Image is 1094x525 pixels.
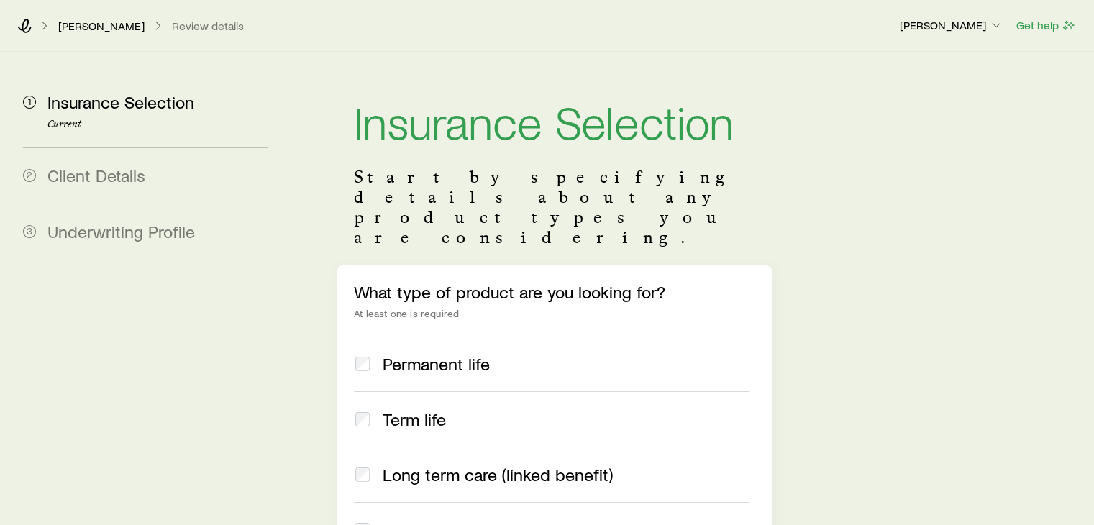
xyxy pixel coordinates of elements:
p: What type of product are you looking for? [354,282,755,302]
input: Permanent life [355,357,370,371]
span: Underwriting Profile [47,221,195,242]
span: Permanent life [383,354,490,374]
span: 1 [23,96,36,109]
a: [PERSON_NAME] [58,19,145,33]
span: Long term care (linked benefit) [383,465,613,485]
span: Term life [383,409,446,429]
input: Term life [355,412,370,426]
button: Review details [171,19,245,33]
span: Client Details [47,165,145,186]
p: Start by specifying details about any product types you are considering. [354,167,755,247]
button: [PERSON_NAME] [899,17,1004,35]
div: At least one is required [354,308,755,319]
p: [PERSON_NAME] [900,18,1003,32]
p: Current [47,119,268,130]
input: Long term care (linked benefit) [355,467,370,482]
span: Insurance Selection [47,91,194,112]
span: 2 [23,169,36,182]
span: 3 [23,225,36,238]
button: Get help [1016,17,1077,34]
h1: Insurance Selection [354,98,755,144]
